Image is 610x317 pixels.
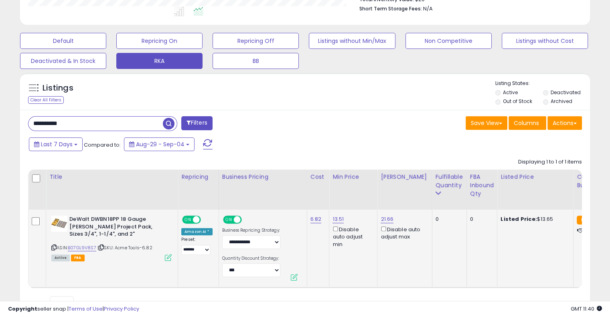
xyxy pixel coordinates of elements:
div: Title [49,173,174,181]
button: Actions [547,116,582,130]
span: Last 7 Days [41,140,73,148]
button: Non Competitive [405,33,492,49]
div: $13.65 [501,216,567,223]
span: Compared to: [84,141,121,149]
label: Out of Stock [503,98,532,105]
div: Cost [310,173,326,181]
b: DeWalt DWBN18PP 18 Gauge [PERSON_NAME] Project Pack, Sizes 3/4", 1-1/4", and 2" [69,216,167,240]
p: Listing States: [495,80,590,87]
div: Preset: [181,237,213,255]
span: ON [183,216,193,223]
a: Terms of Use [69,305,103,313]
span: Show: entries [34,299,92,307]
div: 0 [436,216,460,223]
label: Active [503,89,518,96]
button: Listings without Min/Max [309,33,395,49]
div: ASIN: [51,216,172,260]
button: BB [213,53,299,69]
button: Default [20,33,106,49]
a: B07GL9V8S7 [68,244,96,251]
button: Last 7 Days [29,137,83,151]
span: OFF [240,216,253,223]
span: OFF [200,216,213,223]
label: Quantity Discount Strategy: [222,256,280,261]
span: 2025-09-13 11:40 GMT [571,305,602,313]
button: Deactivated & In Stock [20,53,106,69]
label: Business Repricing Strategy: [222,228,280,233]
span: Columns [514,119,539,127]
strong: Copyright [8,305,37,313]
div: Repricing [181,173,215,181]
span: | SKU: Acme Tools-6.82 [97,244,152,251]
div: 0 [470,216,491,223]
button: RKA [116,53,203,69]
a: 13.51 [332,215,344,223]
div: Min Price [332,173,374,181]
label: Archived [550,98,572,105]
label: Deactivated [550,89,580,96]
span: N/A [423,5,433,12]
a: Privacy Policy [104,305,139,313]
a: 21.66 [381,215,393,223]
div: Amazon AI * [181,228,213,235]
span: All listings currently available for purchase on Amazon [51,254,70,261]
div: Clear All Filters [28,96,64,104]
button: Filters [181,116,213,130]
button: Aug-29 - Sep-04 [124,137,195,151]
small: FBA [577,216,592,224]
div: Disable auto adjust max [381,225,426,240]
div: FBA inbound Qty [470,173,494,198]
b: Short Term Storage Fees: [359,5,422,12]
div: Fulfillable Quantity [436,173,463,190]
span: Aug-29 - Sep-04 [136,140,184,148]
h5: Listings [43,83,73,94]
button: Repricing On [116,33,203,49]
div: Disable auto adjust min [332,225,371,248]
div: [PERSON_NAME] [381,173,428,181]
span: FBA [71,254,85,261]
b: Listed Price: [501,215,537,223]
span: ON [224,216,234,223]
button: Listings without Cost [502,33,588,49]
button: Repricing Off [213,33,299,49]
div: seller snap | | [8,305,139,313]
button: Columns [509,116,546,130]
button: Save View [466,116,507,130]
div: Listed Price [501,173,570,181]
a: 6.82 [310,215,322,223]
img: 41upke-VwpL._SL40_.jpg [51,216,67,232]
div: Displaying 1 to 1 of 1 items [518,158,582,166]
div: Business Pricing [222,173,304,181]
